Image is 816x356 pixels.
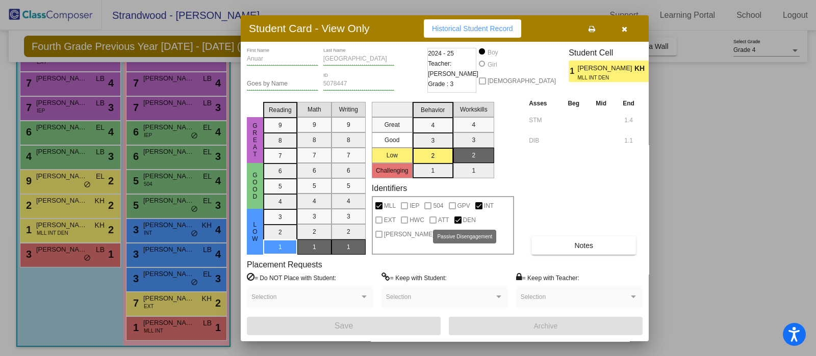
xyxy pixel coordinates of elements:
[516,272,579,283] label: = Keep with Teacher:
[384,228,435,240] span: [PERSON_NAME]
[438,214,449,226] span: ATT
[487,48,498,57] div: Boy
[433,200,443,212] span: 504
[484,200,494,212] span: INT
[615,98,643,109] th: End
[247,260,322,269] label: Placement Requests
[372,183,407,193] label: Identifiers
[381,272,447,283] label: = Keep with Student:
[488,75,556,87] span: [DEMOGRAPHIC_DATA]
[487,60,497,69] div: Girl
[526,98,559,109] th: Asses
[457,200,470,212] span: GPV
[432,24,513,33] span: Historical Student Record
[531,236,636,255] button: Notes
[534,322,558,330] span: Archive
[578,63,634,74] span: [PERSON_NAME]
[649,65,657,77] span: 2
[634,63,649,74] span: KH
[428,48,454,59] span: 2024 - 25
[410,214,424,226] span: HWC
[247,317,441,335] button: Save
[449,317,643,335] button: Archive
[588,98,615,109] th: Mid
[574,241,593,250] span: Notes
[559,98,588,109] th: Beg
[410,200,419,212] span: IEP
[463,214,476,226] span: DEN
[250,221,260,242] span: Low
[529,113,557,128] input: assessment
[428,59,478,79] span: Teacher: [PERSON_NAME]
[529,133,557,148] input: assessment
[250,122,260,158] span: Great
[428,79,453,89] span: Grade : 3
[335,321,353,330] span: Save
[569,65,577,77] span: 1
[250,172,260,200] span: Good
[569,48,657,58] h3: Student Cell
[247,272,336,283] label: = Do NOT Place with Student:
[384,200,396,212] span: MLL
[247,80,318,88] input: goes by name
[424,19,521,38] button: Historical Student Record
[384,214,396,226] span: EXT
[249,22,370,35] h3: Student Card - View Only
[323,80,395,88] input: Enter ID
[578,74,627,81] span: MLL INT DEN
